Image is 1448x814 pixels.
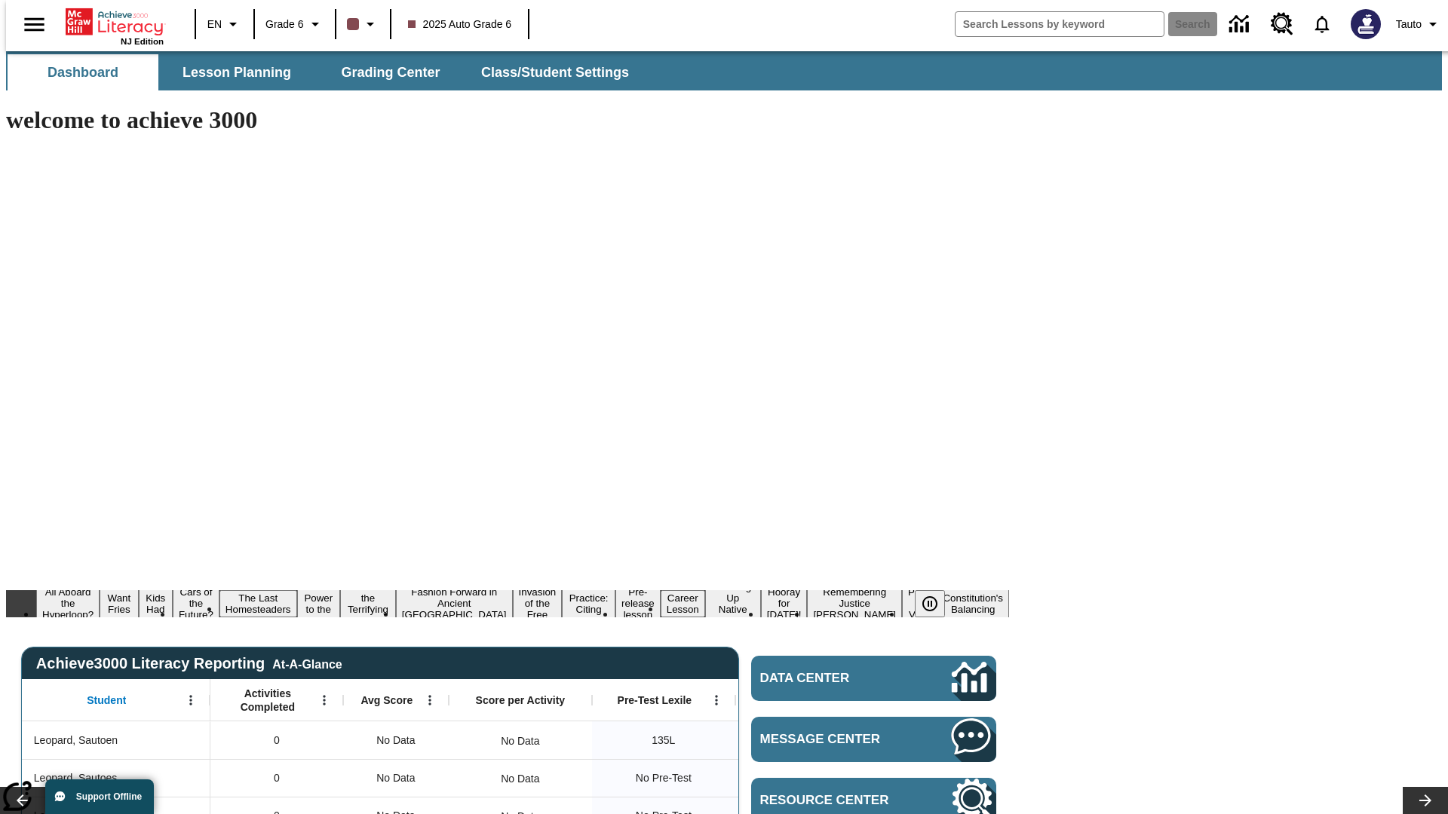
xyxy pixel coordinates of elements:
[1302,5,1342,44] a: Notifications
[6,106,1009,134] h1: welcome to achieve 3000
[636,770,692,786] span: No Pre-Test, Leopard, Sautoes
[419,689,441,711] button: Open Menu
[313,689,336,711] button: Open Menu
[173,584,219,623] button: Slide 4 Cars of the Future?
[87,693,126,707] span: Student
[956,12,1164,36] input: search field
[513,573,563,634] button: Slide 9 The Invasion of the Free CD
[36,584,100,623] button: Slide 1 All Aboard the Hyperloop?
[481,64,629,81] span: Class/Student Settings
[369,763,422,794] span: No Data
[705,689,728,711] button: Open Menu
[121,37,164,46] span: NJ Edition
[615,584,661,623] button: Slide 11 Pre-release lesson
[408,17,512,32] span: 2025 Auto Grade 6
[1342,5,1390,44] button: Select a new avatar
[1262,4,1302,44] a: Resource Center, Will open in new tab
[274,733,280,748] span: 0
[760,671,901,686] span: Data Center
[493,764,547,794] div: No Data, Leopard, Sautoes
[343,759,449,797] div: No Data, Leopard, Sautoes
[476,693,566,707] span: Score per Activity
[343,721,449,759] div: No Data, Leopard, Sautoen
[937,579,1009,629] button: Slide 17 The Constitution's Balancing Act
[210,759,343,797] div: 0, Leopard, Sautoes
[915,590,945,617] button: Pause
[1403,787,1448,814] button: Lesson carousel, Next
[218,687,318,714] span: Activities Completed
[66,7,164,37] a: Home
[751,656,996,701] a: Data Center
[396,584,513,623] button: Slide 8 Fashion Forward in Ancient Rome
[807,584,902,623] button: Slide 15 Remembering Justice O'Connor
[915,590,960,617] div: Pause
[6,51,1442,90] div: SubNavbar
[76,791,142,802] span: Support Offline
[1351,9,1381,39] img: Avatar
[369,725,422,756] span: No Data
[8,54,158,90] button: Dashboard
[751,717,996,762] a: Message Center
[210,721,343,759] div: 0, Leopard, Sautoen
[179,689,202,711] button: Open Menu
[297,579,341,629] button: Slide 6 Solar Power to the People
[341,64,440,81] span: Grading Center
[201,11,249,38] button: Language: EN, Select a language
[34,733,118,748] span: Leopard, Sautoen
[139,568,173,640] button: Slide 3 Dirty Jobs Kids Had To Do
[315,54,466,90] button: Grading Center
[493,726,547,756] div: No Data, Leopard, Sautoen
[1220,4,1262,45] a: Data Center
[100,568,138,640] button: Slide 2 Do You Want Fries With That?
[12,2,57,47] button: Open side menu
[705,579,761,629] button: Slide 13 Cooking Up Native Traditions
[6,54,643,90] div: SubNavbar
[1396,17,1422,32] span: Tauto
[66,5,164,46] div: Home
[340,579,396,629] button: Slide 7 Attack of the Terrifying Tomatoes
[274,770,280,786] span: 0
[761,584,808,623] button: Slide 14 Hooray for Constitution Day!
[183,64,291,81] span: Lesson Planning
[562,579,615,629] button: Slide 10 Mixed Practice: Citing Evidence
[161,54,312,90] button: Lesson Planning
[48,64,118,81] span: Dashboard
[360,693,413,707] span: Avg Score
[36,655,342,672] span: Achieve3000 Literacy Reporting
[469,54,641,90] button: Class/Student Settings
[661,590,705,617] button: Slide 12 Career Lesson
[341,11,385,38] button: Class color is dark brown. Change class color
[34,770,118,786] span: Leopard, Sautoes
[207,17,222,32] span: EN
[902,584,937,623] button: Slide 16 Point of View
[618,693,692,707] span: Pre-Test Lexile
[259,11,330,38] button: Grade: Grade 6, Select a grade
[265,17,304,32] span: Grade 6
[760,793,907,808] span: Resource Center
[652,733,675,748] span: 135 Lexile, Leopard, Sautoen
[219,590,297,617] button: Slide 5 The Last Homesteaders
[1390,11,1448,38] button: Profile/Settings
[760,732,907,747] span: Message Center
[272,655,342,672] div: At-A-Glance
[45,779,154,814] button: Support Offline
